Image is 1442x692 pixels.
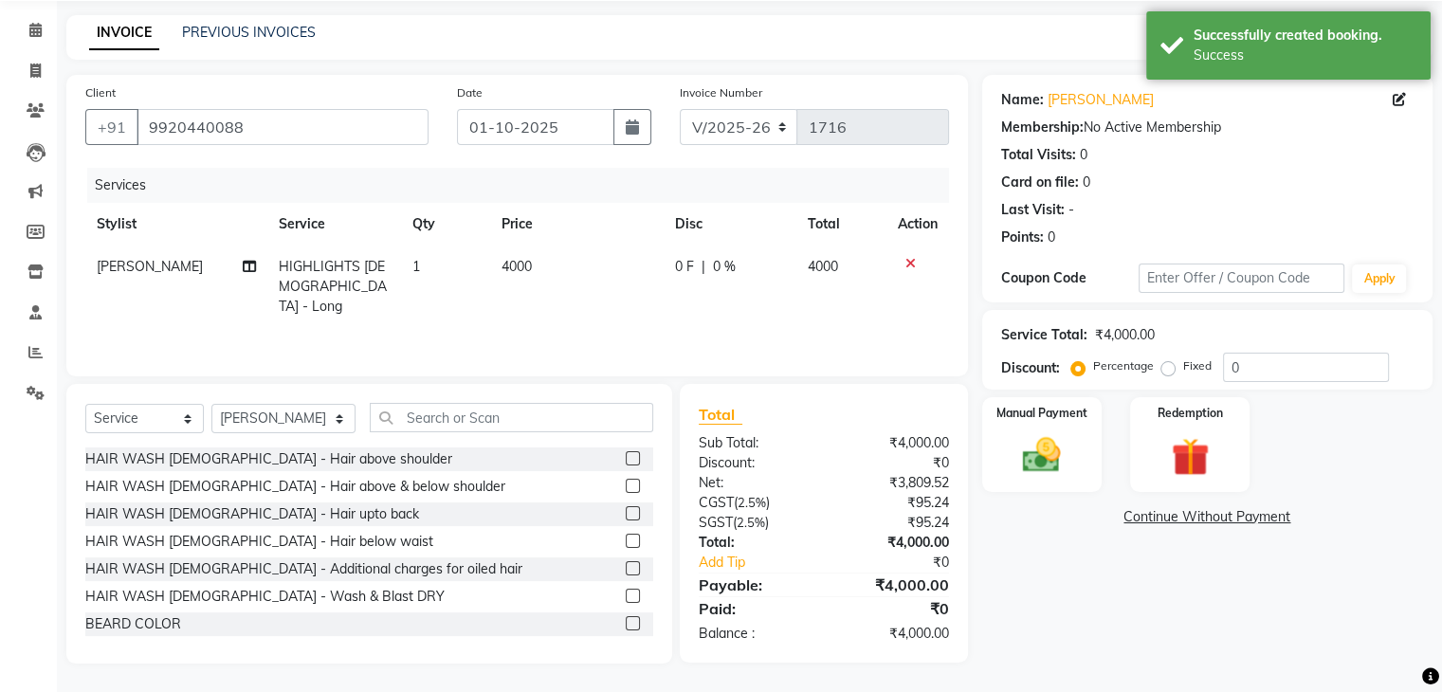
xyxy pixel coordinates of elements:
button: +91 [85,109,138,145]
span: HIGHLIGHTS [DEMOGRAPHIC_DATA] - Long [279,258,387,315]
div: HAIR WASH [DEMOGRAPHIC_DATA] - Hair below waist [85,532,433,552]
label: Client [85,84,116,101]
span: CGST [699,494,734,511]
label: Date [457,84,483,101]
div: HAIR WASH [DEMOGRAPHIC_DATA] - Hair above & below shoulder [85,477,505,497]
img: _cash.svg [1011,433,1072,477]
a: INVOICE [89,16,159,50]
th: Action [886,203,949,246]
input: Search or Scan [370,403,653,432]
span: 0 % [713,257,736,277]
div: ₹4,000.00 [824,433,963,453]
a: [PERSON_NAME] [1048,90,1154,110]
div: Coupon Code [1001,268,1139,288]
span: | [702,257,705,277]
div: BEARD COLOR [85,614,181,634]
span: 1 [412,258,420,275]
div: Total: [684,533,824,553]
div: Services [87,168,963,203]
th: Qty [401,203,490,246]
div: ₹95.24 [824,513,963,533]
input: Enter Offer / Coupon Code [1139,264,1345,293]
div: Name: [1001,90,1044,110]
div: 0 [1083,173,1090,192]
div: Discount: [1001,358,1060,378]
span: SGST [699,514,733,531]
div: - [1068,200,1074,220]
div: Service Total: [1001,325,1087,345]
label: Invoice Number [680,84,762,101]
a: Add Tip [684,553,847,573]
div: Card on file: [1001,173,1079,192]
input: Search by Name/Mobile/Email/Code [137,109,429,145]
div: ₹0 [824,453,963,473]
div: Discount: [684,453,824,473]
div: Sub Total: [684,433,824,453]
div: ₹4,000.00 [824,574,963,596]
div: Membership: [1001,118,1084,137]
span: 4000 [808,258,838,275]
div: Payable: [684,574,824,596]
div: ₹0 [847,553,962,573]
label: Redemption [1158,405,1223,422]
label: Fixed [1183,357,1212,374]
div: Paid: [684,597,824,620]
span: [PERSON_NAME] [97,258,203,275]
label: Percentage [1093,357,1154,374]
div: Net: [684,473,824,493]
div: HAIR WASH [DEMOGRAPHIC_DATA] - Hair above shoulder [85,449,452,469]
div: ( ) [684,513,824,533]
div: HAIR WASH [DEMOGRAPHIC_DATA] - Hair upto back [85,504,419,524]
span: 4000 [502,258,532,275]
a: PREVIOUS INVOICES [182,24,316,41]
label: Manual Payment [996,405,1087,422]
th: Stylist [85,203,267,246]
div: HAIR WASH [DEMOGRAPHIC_DATA] - Additional charges for oiled hair [85,559,522,579]
div: 0 [1080,145,1087,165]
div: ₹4,000.00 [1095,325,1155,345]
div: ( ) [684,493,824,513]
span: 2.5% [737,515,765,530]
th: Disc [664,203,796,246]
div: Success [1194,46,1416,65]
span: Total [699,405,742,425]
div: 0 [1048,228,1055,247]
div: ₹0 [824,597,963,620]
span: 0 F [675,257,694,277]
div: HAIR WASH [DEMOGRAPHIC_DATA] - Wash & Blast DRY [85,587,445,607]
div: No Active Membership [1001,118,1414,137]
th: Price [490,203,664,246]
th: Service [267,203,401,246]
div: Total Visits: [1001,145,1076,165]
a: Continue Without Payment [986,507,1429,527]
div: Last Visit: [1001,200,1065,220]
img: _gift.svg [1159,433,1221,481]
button: Apply [1352,264,1406,293]
div: ₹3,809.52 [824,473,963,493]
div: ₹4,000.00 [824,533,963,553]
div: ₹95.24 [824,493,963,513]
div: Points: [1001,228,1044,247]
div: Balance : [684,624,824,644]
div: Successfully created booking. [1194,26,1416,46]
div: ₹4,000.00 [824,624,963,644]
span: 2.5% [738,495,766,510]
th: Total [796,203,886,246]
